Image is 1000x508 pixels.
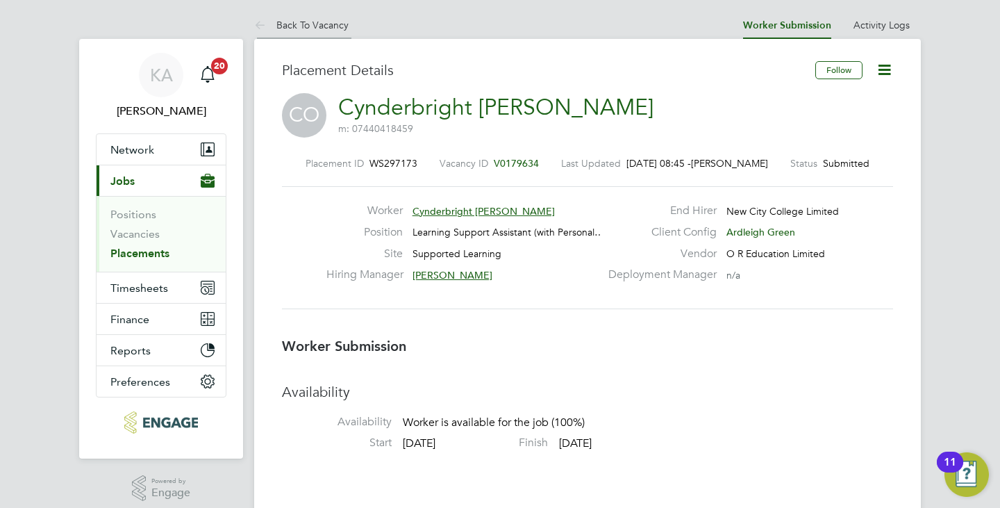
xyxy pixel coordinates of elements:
label: Hiring Manager [326,268,403,282]
span: O R Education Limited [726,247,825,260]
span: New City College Limited [726,205,839,218]
span: KA [150,66,173,84]
span: Finance [110,313,149,326]
button: Timesheets [97,272,226,303]
label: Worker [326,204,403,218]
label: Client Config [600,225,717,240]
span: Learning Support Assistant (with Personal… [412,226,604,238]
label: Start [282,436,392,450]
span: CO [282,93,326,138]
nav: Main navigation [79,39,243,459]
span: 20 [211,58,228,74]
label: Availability [282,415,392,429]
div: 11 [944,462,956,480]
b: Worker Submission [282,338,406,354]
a: Positions [110,208,156,221]
span: Worker is available for the job (100%) [403,416,585,430]
button: Preferences [97,366,226,397]
span: Jobs [110,174,135,188]
span: [DATE] [559,436,592,450]
button: Jobs [97,165,226,196]
label: Last Updated [561,157,621,170]
span: [PERSON_NAME] [691,157,768,170]
label: Vendor [600,247,717,261]
span: V0179634 [494,157,539,170]
button: Finance [97,304,226,334]
span: Submitted [823,157,869,170]
div: Jobs [97,196,226,272]
a: Activity Logs [853,19,910,31]
a: Go to home page [96,411,226,434]
h3: Placement Details [282,61,805,79]
button: Reports [97,335,226,366]
button: Follow [815,61,862,79]
span: Timesheets [110,281,168,295]
span: [PERSON_NAME] [412,269,492,281]
span: [DATE] [403,436,435,450]
a: 20 [194,53,222,97]
img: axcis-logo-retina.png [124,411,198,434]
label: Finish [438,436,548,450]
a: Placements [110,247,169,260]
h3: Availability [282,383,893,401]
a: Back To Vacancy [254,19,349,31]
span: n/a [726,269,740,281]
span: Powered by [151,475,190,487]
button: Network [97,134,226,165]
label: Position [326,225,403,240]
a: Worker Submission [743,19,831,31]
span: WS297173 [369,157,417,170]
span: Network [110,143,154,156]
label: Site [326,247,403,261]
label: Deployment Manager [600,268,717,282]
span: Cynderbright [PERSON_NAME] [412,205,555,218]
span: Reports [110,344,151,357]
span: Ardleigh Green [726,226,795,238]
button: Open Resource Center, 11 new notifications [944,452,989,497]
a: Powered byEngage [132,475,191,502]
a: Vacancies [110,227,160,240]
label: Vacancy ID [440,157,488,170]
span: [DATE] 08:45 - [626,157,691,170]
label: End Hirer [600,204,717,218]
span: Kira Alani [96,103,226,120]
span: Supported Learning [412,247,501,260]
span: m: 07440418459 [338,122,413,135]
label: Status [790,157,817,170]
span: Preferences [110,375,170,388]
a: Cynderbright [PERSON_NAME] [338,94,653,121]
label: Placement ID [306,157,364,170]
span: Engage [151,487,190,499]
a: KA[PERSON_NAME] [96,53,226,120]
